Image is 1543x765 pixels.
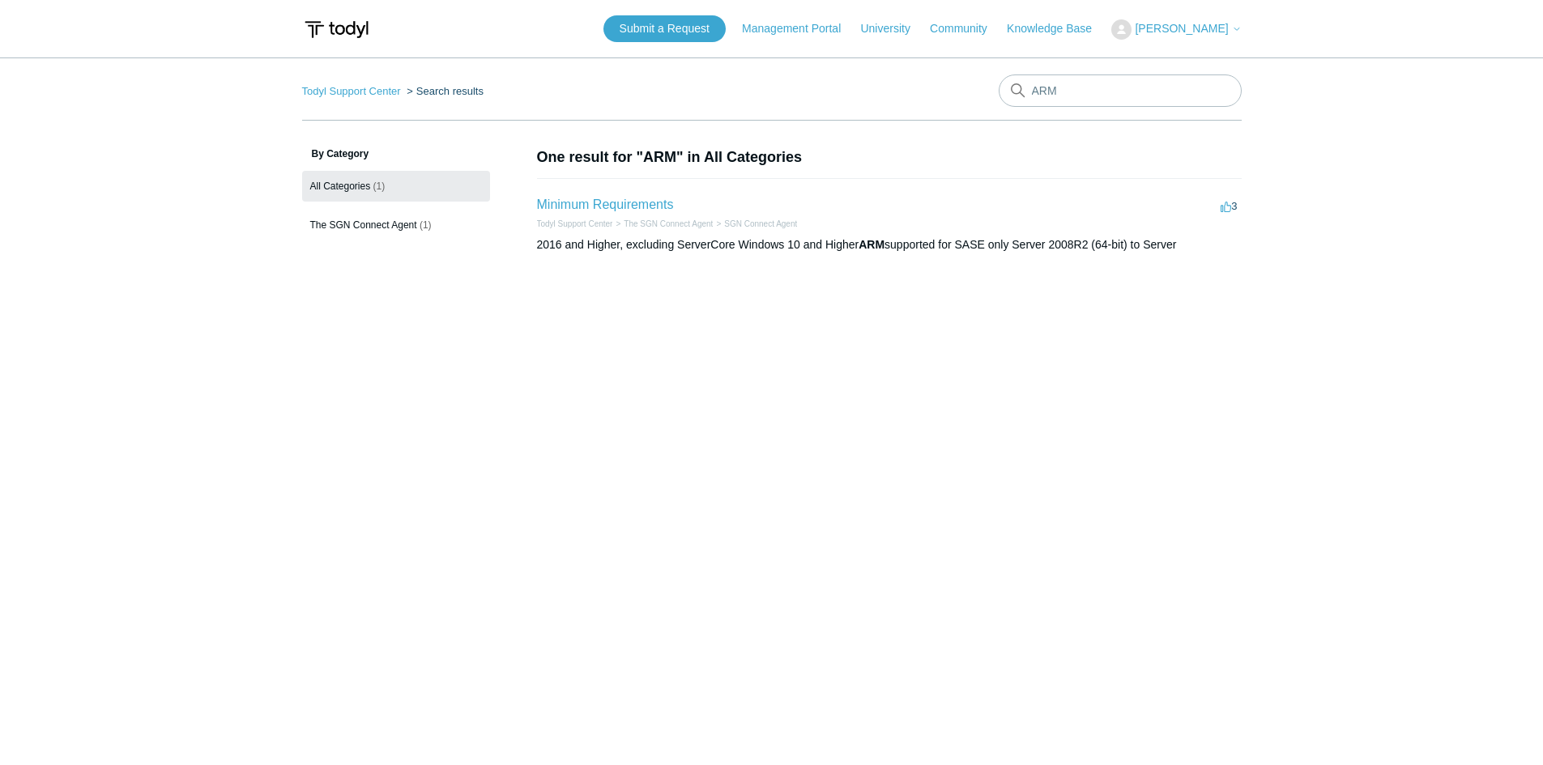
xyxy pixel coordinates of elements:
a: The SGN Connect Agent (1) [302,210,490,240]
li: The SGN Connect Agent [612,218,713,230]
div: 2016 and Higher, excluding ServerCore Windows 10 and Higher supported for SASE only Server 2008R2... [537,236,1242,253]
a: Todyl Support Center [302,85,401,97]
img: Todyl Support Center Help Center home page [302,15,371,45]
h1: One result for "ARM" in All Categories [537,147,1242,168]
span: 3 [1221,200,1237,212]
a: Knowledge Base [1007,20,1108,37]
li: SGN Connect Agent [713,218,797,230]
span: The SGN Connect Agent [310,219,417,231]
span: [PERSON_NAME] [1135,22,1228,35]
span: (1) [420,219,432,231]
a: Minimum Requirements [537,198,674,211]
a: University [860,20,926,37]
a: Community [930,20,1004,37]
a: Submit a Request [603,15,726,42]
button: [PERSON_NAME] [1111,19,1241,40]
a: All Categories (1) [302,171,490,202]
a: Management Portal [742,20,857,37]
span: (1) [373,181,386,192]
a: The SGN Connect Agent [624,219,713,228]
h3: By Category [302,147,490,161]
li: Todyl Support Center [537,218,613,230]
span: All Categories [310,181,371,192]
em: ARM [859,238,884,251]
a: Todyl Support Center [537,219,613,228]
input: Search [999,74,1242,107]
li: Search results [403,85,484,97]
li: Todyl Support Center [302,85,404,97]
a: SGN Connect Agent [724,219,797,228]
